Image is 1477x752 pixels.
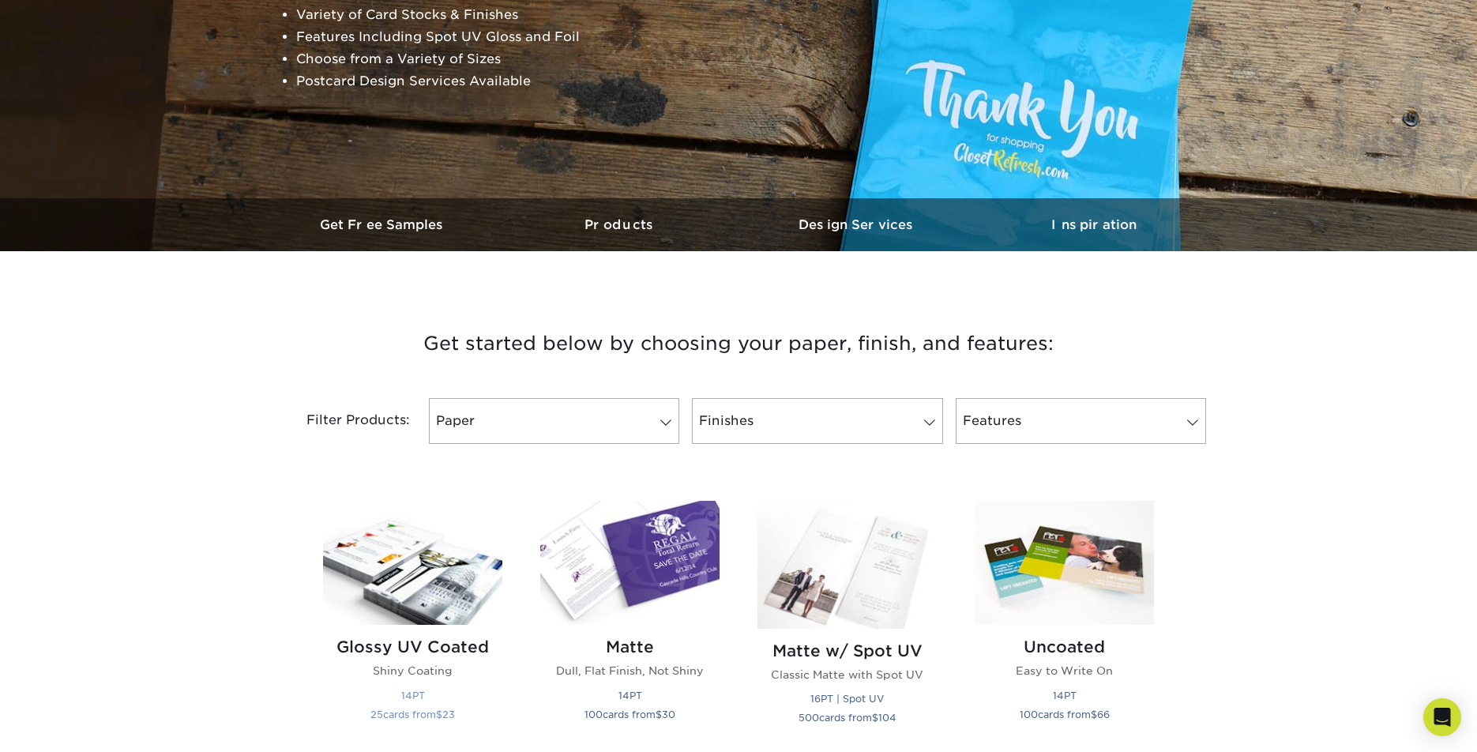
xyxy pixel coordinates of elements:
a: Glossy UV Coated Postcards Glossy UV Coated Shiny Coating 14PT 25cards from$23 [323,501,502,746]
h3: Get Free Samples [265,217,502,232]
h3: Inspiration [975,217,1212,232]
p: Easy to Write On [975,663,1154,679]
span: 104 [878,712,896,724]
p: Classic Matte with Spot UV [757,667,937,682]
h2: Matte [540,637,720,656]
a: Design Services [738,198,975,251]
li: Choose from a Variety of Sizes [296,48,678,70]
span: $ [656,709,662,720]
a: Get Free Samples [265,198,502,251]
span: $ [872,712,878,724]
small: 14PT [618,690,642,701]
li: Variety of Card Stocks & Finishes [296,4,678,26]
img: Glossy UV Coated Postcards [323,501,502,625]
img: Uncoated Postcards [975,501,1154,625]
small: cards from [584,709,675,720]
a: Features [956,398,1206,444]
h3: Design Services [738,217,975,232]
span: 25 [370,709,383,720]
img: Matte w/ Spot UV Postcards [757,501,937,629]
p: Shiny Coating [323,663,502,679]
p: Dull, Flat Finish, Not Shiny [540,663,720,679]
span: $ [436,709,442,720]
h3: Get started below by choosing your paper, finish, and features: [276,308,1201,379]
span: $ [1091,709,1097,720]
a: Products [502,198,738,251]
small: cards from [799,712,896,724]
small: 14PT [1053,690,1077,701]
span: 23 [442,709,455,720]
h2: Uncoated [975,637,1154,656]
h2: Matte w/ Spot UV [757,641,937,660]
a: Inspiration [975,198,1212,251]
span: 100 [1020,709,1038,720]
span: 66 [1097,709,1110,720]
a: Paper [429,398,679,444]
div: Filter Products: [265,398,423,444]
h3: Products [502,217,738,232]
span: 100 [584,709,603,720]
small: cards from [370,709,455,720]
small: 16PT | Spot UV [810,693,884,705]
a: Matte Postcards Matte Dull, Flat Finish, Not Shiny 14PT 100cards from$30 [540,501,720,746]
span: 500 [799,712,819,724]
li: Postcard Design Services Available [296,70,678,92]
a: Uncoated Postcards Uncoated Easy to Write On 14PT 100cards from$66 [975,501,1154,746]
a: Finishes [692,398,942,444]
img: Matte Postcards [540,501,720,625]
a: Matte w/ Spot UV Postcards Matte w/ Spot UV Classic Matte with Spot UV 16PT | Spot UV 500cards fr... [757,501,937,746]
small: 14PT [401,690,425,701]
div: Open Intercom Messenger [1423,698,1461,736]
h2: Glossy UV Coated [323,637,502,656]
li: Features Including Spot UV Gloss and Foil [296,26,678,48]
span: 30 [662,709,675,720]
small: cards from [1020,709,1110,720]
